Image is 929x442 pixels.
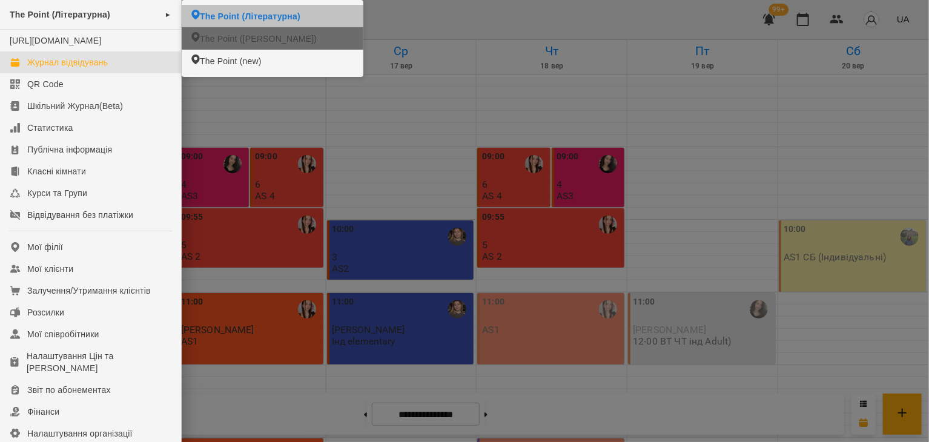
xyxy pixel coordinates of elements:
[27,241,63,253] div: Мої філії
[200,33,317,45] span: The Point ([PERSON_NAME])
[27,306,64,318] div: Розсилки
[27,78,64,90] div: QR Code
[27,122,73,134] div: Статистика
[27,350,171,374] div: Налаштування Цін та [PERSON_NAME]
[27,285,151,297] div: Залучення/Утримання клієнтів
[10,10,110,19] span: The Point (Літературна)
[27,384,111,396] div: Звіт по абонементах
[27,187,87,199] div: Курси та Групи
[27,209,133,221] div: Відвідування без платіжки
[27,56,108,68] div: Журнал відвідувань
[27,406,59,418] div: Фінанси
[27,263,73,275] div: Мої клієнти
[200,10,300,22] span: The Point (Літературна)
[27,165,86,177] div: Класні кімнати
[10,36,101,45] a: [URL][DOMAIN_NAME]
[27,143,112,156] div: Публічна інформація
[27,427,133,440] div: Налаштування організації
[165,10,171,19] span: ►
[27,100,123,112] div: Шкільний Журнал(Beta)
[27,328,99,340] div: Мої співробітники
[200,55,262,67] span: The Point (new)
